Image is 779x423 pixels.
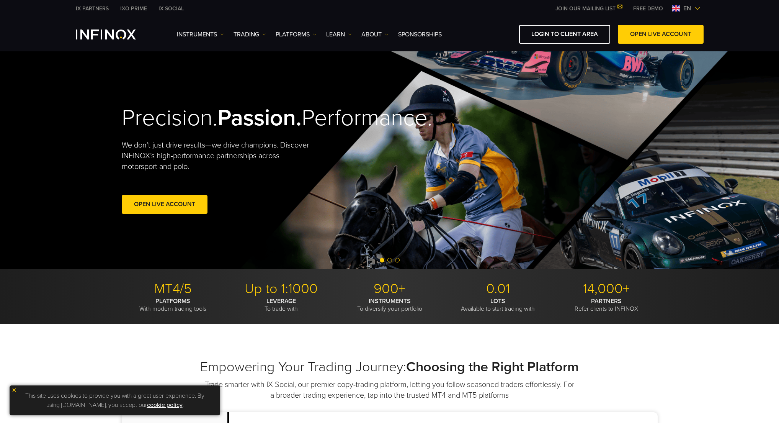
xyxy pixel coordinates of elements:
[361,30,389,39] a: ABOUT
[122,359,658,375] h2: Empowering Your Trading Journey:
[76,30,154,39] a: INFINOX Logo
[122,195,207,214] a: Open Live Account
[406,359,579,375] strong: Choosing the Right Platform
[395,258,400,262] span: Go to slide 3
[387,258,392,262] span: Go to slide 2
[550,5,627,12] a: JOIN OUR MAILING LIST
[230,297,333,313] p: To trade with
[70,5,114,13] a: INFINOX
[155,297,190,305] strong: PLATFORMS
[398,30,442,39] a: SPONSORSHIPS
[266,297,296,305] strong: LEVERAGE
[122,280,224,297] p: MT4/5
[177,30,224,39] a: Instruments
[204,379,575,401] p: Trade smarter with IX Social, our premier copy-trading platform, letting you follow seasoned trad...
[11,387,17,393] img: yellow close icon
[338,280,441,297] p: 900+
[338,297,441,313] p: To diversify your portfolio
[555,280,658,297] p: 14,000+
[369,297,411,305] strong: INSTRUMENTS
[217,104,302,132] strong: Passion.
[276,30,317,39] a: PLATFORMS
[153,5,189,13] a: INFINOX
[122,104,363,132] h2: Precision. Performance.
[230,280,333,297] p: Up to 1:1000
[591,297,622,305] strong: PARTNERS
[447,297,549,313] p: Available to start trading with
[234,30,266,39] a: TRADING
[114,5,153,13] a: INFINOX
[13,389,216,412] p: This site uses cookies to provide you with a great user experience. By using [DOMAIN_NAME], you a...
[380,258,384,262] span: Go to slide 1
[122,140,315,172] p: We don't just drive results—we drive champions. Discover INFINOX’s high-performance partnerships ...
[122,297,224,313] p: With modern trading tools
[519,25,610,44] a: LOGIN TO CLIENT AREA
[326,30,352,39] a: Learn
[490,297,505,305] strong: LOTS
[618,25,704,44] a: OPEN LIVE ACCOUNT
[147,401,183,409] a: cookie policy
[627,5,669,13] a: INFINOX MENU
[447,280,549,297] p: 0.01
[680,4,694,13] span: en
[555,297,658,313] p: Refer clients to INFINOX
